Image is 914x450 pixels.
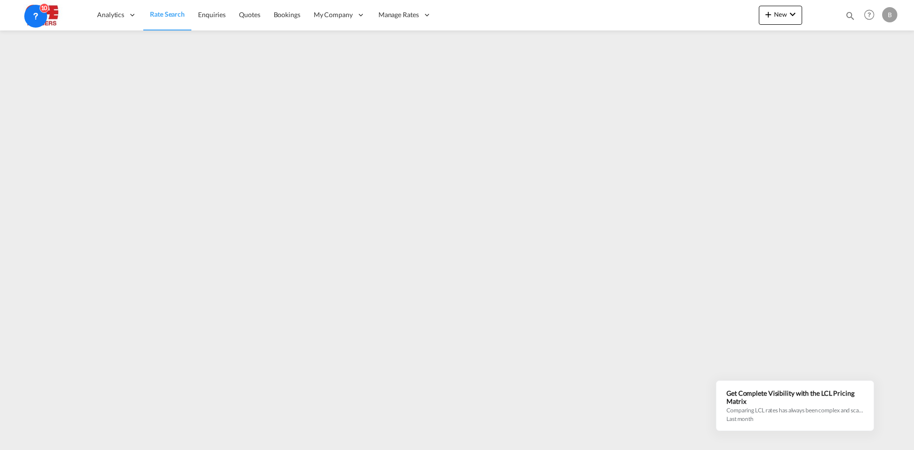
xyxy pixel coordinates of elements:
span: Quotes [239,10,260,19]
span: New [763,10,798,18]
button: icon-plus 400-fgNewicon-chevron-down [759,6,802,25]
img: 690005f0ba9d11ee90968bb23dcea500.JPG [14,4,79,26]
span: Rate Search [150,10,185,18]
span: Manage Rates [378,10,419,20]
span: Analytics [97,10,124,20]
span: Bookings [274,10,300,19]
span: My Company [314,10,353,20]
span: Help [861,7,877,23]
div: B [882,7,897,22]
md-icon: icon-magnify [845,10,855,21]
div: icon-magnify [845,10,855,25]
md-icon: icon-chevron-down [787,9,798,20]
md-icon: icon-plus 400-fg [763,9,774,20]
span: Enquiries [198,10,226,19]
div: Help [861,7,882,24]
